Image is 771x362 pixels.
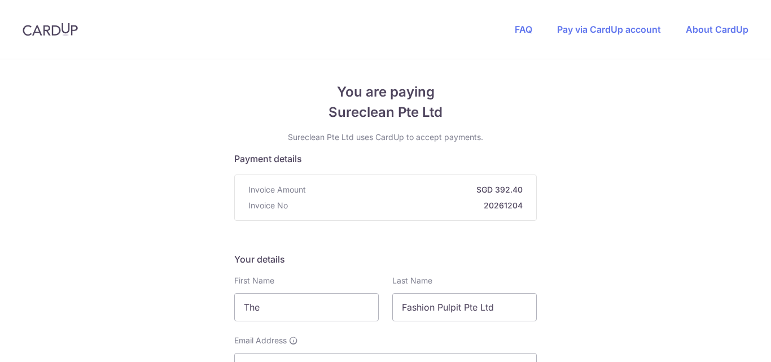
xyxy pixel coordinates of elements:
span: Email Address [234,335,287,346]
h5: Payment details [234,152,537,165]
span: Invoice No [248,200,288,211]
label: First Name [234,275,274,286]
span: Sureclean Pte Ltd [234,102,537,123]
strong: 20261204 [292,200,523,211]
label: Last Name [392,275,432,286]
input: Last name [392,293,537,321]
h5: Your details [234,252,537,266]
img: CardUp [23,23,78,36]
iframe: Opens a widget where you can find more information [699,328,760,356]
p: Sureclean Pte Ltd uses CardUp to accept payments. [234,132,537,143]
strong: SGD 392.40 [310,184,523,195]
a: Pay via CardUp account [557,24,661,35]
input: First name [234,293,379,321]
a: About CardUp [686,24,748,35]
span: You are paying [234,82,537,102]
span: Invoice Amount [248,184,306,195]
a: FAQ [515,24,532,35]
